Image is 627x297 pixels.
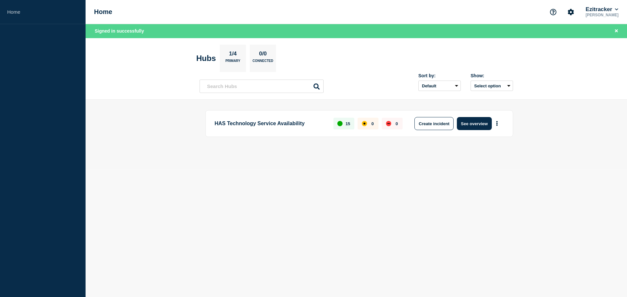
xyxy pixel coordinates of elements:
[395,121,398,126] p: 0
[346,121,350,126] p: 15
[457,117,491,130] button: See overview
[95,28,144,34] span: Signed in successfully
[584,13,620,17] p: [PERSON_NAME]
[227,51,239,59] p: 1/4
[337,121,343,126] div: up
[414,117,454,130] button: Create incident
[94,8,112,16] h1: Home
[584,6,619,13] button: Ezitracker
[386,121,391,126] div: down
[371,121,374,126] p: 0
[362,121,367,126] div: affected
[471,81,513,91] button: Select option
[257,51,269,59] p: 0/0
[546,5,560,19] button: Support
[200,80,324,93] input: Search Hubs
[564,5,578,19] button: Account settings
[493,118,501,130] button: More actions
[418,81,461,91] select: Sort by
[418,73,461,78] div: Sort by:
[252,59,273,66] p: Connected
[471,73,513,78] div: Show:
[225,59,240,66] p: Primary
[196,54,216,63] h2: Hubs
[215,117,326,130] p: HAS Technology Service Availability
[612,27,620,35] button: Close banner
